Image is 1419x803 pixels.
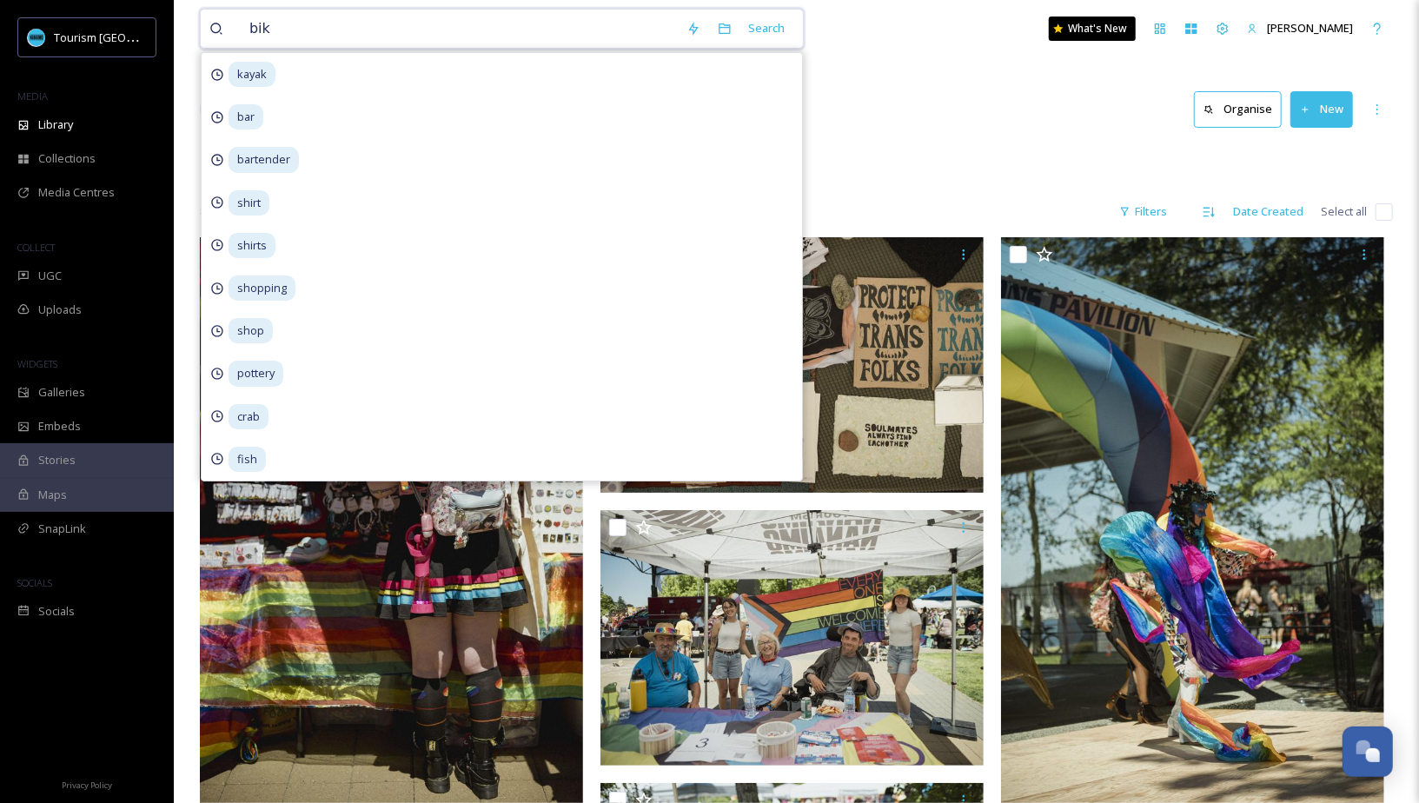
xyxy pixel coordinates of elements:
[1290,91,1353,127] button: New
[600,510,984,766] img: Nan Pride 25_308.jpg
[229,147,299,172] span: bartender
[200,203,235,220] span: 80 file s
[38,150,96,167] span: Collections
[28,29,45,46] img: tourism_nanaimo_logo.jpeg
[38,603,75,620] span: Socials
[241,10,678,48] input: Search your library
[38,302,82,318] span: Uploads
[229,233,275,258] span: shirts
[38,184,115,201] span: Media Centres
[17,576,52,589] span: SOCIALS
[229,361,283,386] span: pottery
[229,404,269,429] span: crab
[740,11,794,45] div: Search
[38,268,62,284] span: UGC
[1194,91,1282,127] button: Organise
[62,773,112,794] a: Privacy Policy
[1049,17,1136,41] a: What's New
[1321,203,1367,220] span: Select all
[38,384,85,401] span: Galleries
[229,104,263,129] span: bar
[62,780,112,791] span: Privacy Policy
[229,275,295,301] span: shopping
[1224,195,1312,229] div: Date Created
[1111,195,1176,229] div: Filters
[229,447,266,472] span: fish
[1343,727,1393,777] button: Open Chat
[38,418,81,435] span: Embeds
[38,487,67,503] span: Maps
[1194,91,1290,127] a: Organise
[1267,20,1353,36] span: [PERSON_NAME]
[17,357,57,370] span: WIDGETS
[17,241,55,254] span: COLLECT
[229,318,273,343] span: shop
[38,452,76,468] span: Stories
[229,190,269,216] span: shirt
[38,116,73,133] span: Library
[229,62,275,87] span: kayak
[54,29,209,45] span: Tourism [GEOGRAPHIC_DATA]
[38,521,86,537] span: SnapLink
[17,90,48,103] span: MEDIA
[1238,11,1362,45] a: [PERSON_NAME]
